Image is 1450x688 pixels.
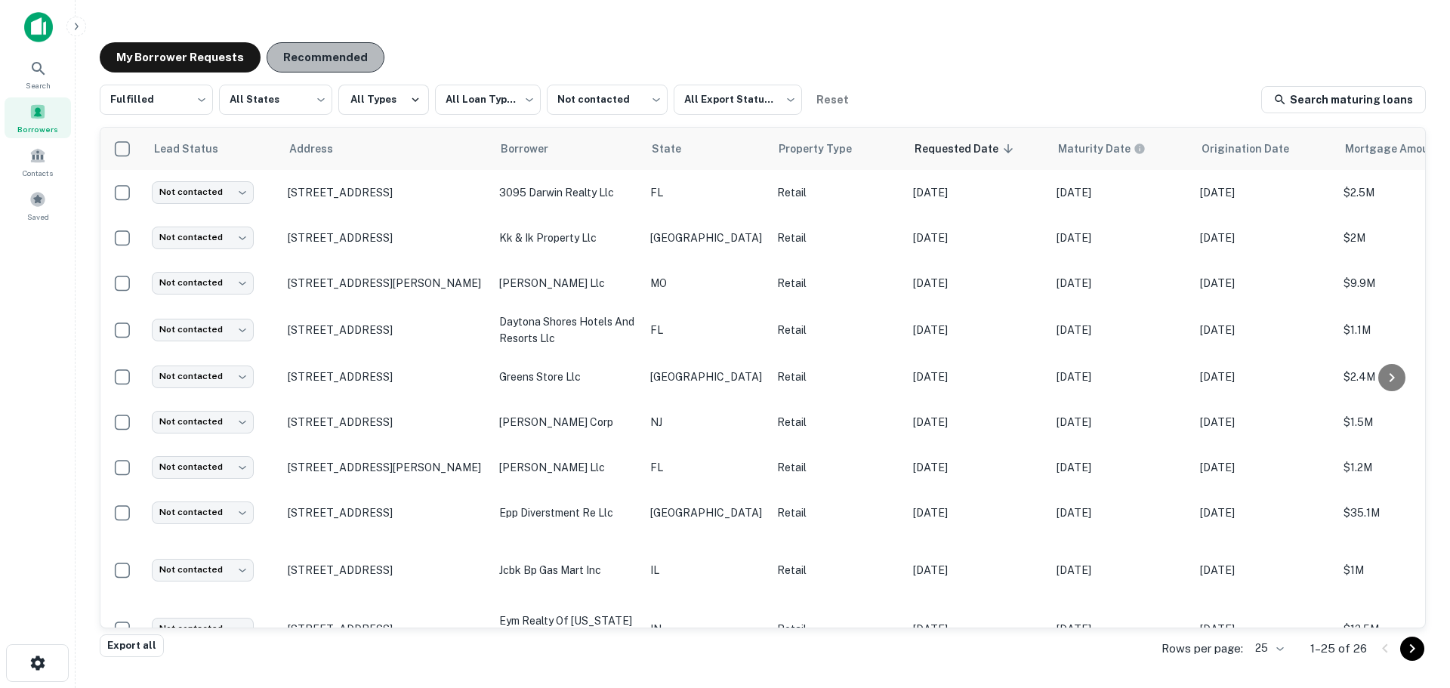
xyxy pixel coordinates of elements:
[267,42,384,73] button: Recommended
[1057,621,1185,637] p: [DATE]
[1057,414,1185,430] p: [DATE]
[5,141,71,182] a: Contacts
[24,12,53,42] img: capitalize-icon.png
[913,562,1041,578] p: [DATE]
[153,140,238,158] span: Lead Status
[913,369,1041,385] p: [DATE]
[913,230,1041,246] p: [DATE]
[288,622,484,636] p: [STREET_ADDRESS]
[23,167,53,179] span: Contacts
[650,504,762,521] p: [GEOGRAPHIC_DATA]
[1200,459,1328,476] p: [DATE]
[5,97,71,138] a: Borrowers
[913,621,1041,637] p: [DATE]
[152,181,254,203] div: Not contacted
[650,184,762,201] p: FL
[1162,640,1243,658] p: Rows per page:
[777,322,898,338] p: Retail
[435,80,541,119] div: All Loan Types
[288,186,484,199] p: [STREET_ADDRESS]
[288,323,484,337] p: [STREET_ADDRESS]
[1200,230,1328,246] p: [DATE]
[777,459,898,476] p: Retail
[650,230,762,246] p: [GEOGRAPHIC_DATA]
[913,504,1041,521] p: [DATE]
[1310,640,1367,658] p: 1–25 of 26
[770,128,905,170] th: Property Type
[650,414,762,430] p: NJ
[1057,230,1185,246] p: [DATE]
[492,128,643,170] th: Borrower
[499,184,635,201] p: 3095 darwin realty llc
[1057,369,1185,385] p: [DATE]
[913,275,1041,292] p: [DATE]
[288,563,484,577] p: [STREET_ADDRESS]
[499,414,635,430] p: [PERSON_NAME] corp
[152,319,254,341] div: Not contacted
[5,185,71,226] a: Saved
[1200,369,1328,385] p: [DATE]
[808,85,856,115] button: Reset
[674,80,802,119] div: All Export Statuses
[144,128,280,170] th: Lead Status
[1400,637,1424,661] button: Go to next page
[499,275,635,292] p: [PERSON_NAME] llc
[650,459,762,476] p: FL
[100,80,213,119] div: Fulfilled
[152,227,254,248] div: Not contacted
[650,369,762,385] p: [GEOGRAPHIC_DATA]
[905,128,1049,170] th: Requested Date
[5,54,71,94] a: Search
[338,85,429,115] button: All Types
[1200,414,1328,430] p: [DATE]
[288,276,484,290] p: [STREET_ADDRESS][PERSON_NAME]
[650,275,762,292] p: MO
[499,504,635,521] p: epp diverstment re llc
[501,140,568,158] span: Borrower
[219,80,332,119] div: All States
[1200,184,1328,201] p: [DATE]
[499,562,635,578] p: jcbk bp gas mart inc
[280,128,492,170] th: Address
[915,140,1018,158] span: Requested Date
[1200,322,1328,338] p: [DATE]
[1261,86,1426,113] a: Search maturing loans
[100,42,261,73] button: My Borrower Requests
[288,506,484,520] p: [STREET_ADDRESS]
[27,211,49,223] span: Saved
[289,140,353,158] span: Address
[652,140,701,158] span: State
[777,621,898,637] p: Retail
[777,562,898,578] p: Retail
[152,411,254,433] div: Not contacted
[1049,128,1192,170] th: Maturity dates displayed may be estimated. Please contact the lender for the most accurate maturi...
[779,140,872,158] span: Property Type
[152,272,254,294] div: Not contacted
[777,230,898,246] p: Retail
[1249,637,1286,659] div: 25
[1192,128,1336,170] th: Origination Date
[1057,275,1185,292] p: [DATE]
[650,621,762,637] p: IN
[1057,562,1185,578] p: [DATE]
[643,128,770,170] th: State
[777,504,898,521] p: Retail
[1200,621,1328,637] p: [DATE]
[777,184,898,201] p: Retail
[499,230,635,246] p: kk & ik property llc
[1058,140,1165,157] span: Maturity dates displayed may be estimated. Please contact the lender for the most accurate maturi...
[1058,140,1146,157] div: Maturity dates displayed may be estimated. Please contact the lender for the most accurate maturi...
[1200,562,1328,578] p: [DATE]
[152,366,254,387] div: Not contacted
[1200,504,1328,521] p: [DATE]
[152,618,254,640] div: Not contacted
[1057,504,1185,521] p: [DATE]
[1202,140,1309,158] span: Origination Date
[152,501,254,523] div: Not contacted
[288,461,484,474] p: [STREET_ADDRESS][PERSON_NAME]
[1057,322,1185,338] p: [DATE]
[913,414,1041,430] p: [DATE]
